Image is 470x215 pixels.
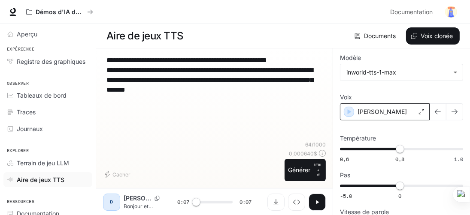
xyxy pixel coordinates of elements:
button: Voix clonée [406,27,460,45]
font: Voix clonée [421,32,453,39]
button: Tous les espaces de travail [22,3,97,21]
a: Terrain de jeu LLM [3,155,92,170]
a: Traces [3,105,92,119]
button: Inspecter [288,194,305,211]
font: 0 [398,192,401,200]
font: Registre des graphiques [17,58,85,65]
font: Voix [340,93,352,101]
a: Documentation [387,3,439,21]
font: Documents [364,32,396,39]
font: Modèle [340,54,361,61]
font: Démos d'IA dans le monde réel [36,8,128,15]
font: Expérience [7,46,34,52]
font: -5.0 [340,192,352,200]
font: Traces [17,108,36,116]
font: D [110,199,113,204]
a: Tableaux de bord [3,88,92,103]
font: Générer [288,166,310,173]
button: Cacher [103,167,134,181]
a: Journaux [3,121,92,136]
a: Aperçu [3,27,92,42]
button: GénérerCTRL +⏎ [285,159,326,181]
font: Aire de jeux TTS [17,176,64,183]
a: Documents [353,27,399,45]
button: Avatar de l'utilisateur [443,3,460,21]
font: 0:07 [177,198,189,206]
button: Télécharger l'audio [267,194,285,211]
font: Explorer [7,148,29,153]
font: Observer [7,81,29,86]
font: Aire de jeux TTS [106,30,184,42]
font: Aperçu [17,30,37,38]
font: Ressources [7,199,34,204]
font: CTRL + [314,163,322,172]
font: Tableaux de bord [17,92,67,99]
font: [PERSON_NAME] [124,194,173,202]
a: Aire de jeux TTS [3,172,92,187]
font: [PERSON_NAME] [358,108,407,115]
font: inworld-tts-1-max [346,69,396,76]
font: 1.0 [454,155,463,163]
font: Pas [340,171,350,179]
img: Avatar de l'utilisateur [445,6,457,18]
font: 0:07 [240,198,252,206]
font: ⏎ [317,173,320,177]
font: Documentation [390,8,433,15]
button: Copier l'identifiant vocal [151,196,163,201]
font: 0,8 [395,155,404,163]
a: Registre des graphiques [3,54,92,69]
font: 0,6 [340,155,349,163]
font: Température [340,134,376,142]
font: Terrain de jeu LLM [17,159,69,167]
div: inworld-tts-1-max [340,64,463,81]
font: Journaux [17,125,43,132]
font: Cacher [112,171,130,178]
